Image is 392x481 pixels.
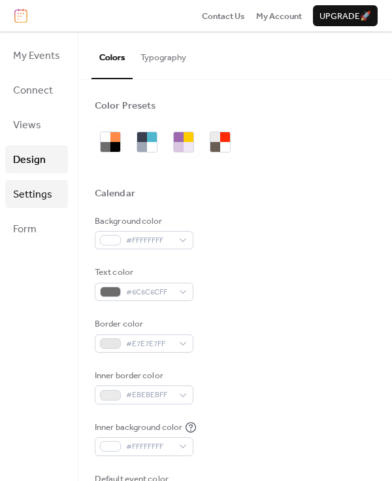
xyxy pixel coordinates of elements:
[5,180,68,208] a: Settings
[95,266,191,279] div: Text color
[13,219,37,240] span: Form
[126,389,172,402] span: #EBEBEBFF
[5,76,68,104] a: Connect
[95,317,191,330] div: Border color
[95,187,135,200] div: Calendar
[95,421,182,434] div: Inner background color
[13,150,46,170] span: Design
[13,115,41,135] span: Views
[14,9,27,23] img: logo
[95,215,191,228] div: Background color
[5,111,68,139] a: Views
[256,9,302,22] a: My Account
[95,369,191,382] div: Inner border color
[319,10,371,23] span: Upgrade 🚀
[126,286,172,299] span: #6C6C6CFF
[133,31,194,77] button: Typography
[126,234,172,247] span: #FFFFFFFF
[95,99,155,113] div: Color Presets
[256,10,302,23] span: My Account
[13,46,60,66] span: My Events
[13,80,53,101] span: Connect
[5,41,68,69] a: My Events
[202,10,245,23] span: Contact Us
[5,145,68,173] a: Design
[13,185,52,205] span: Settings
[91,31,133,79] button: Colors
[202,9,245,22] a: Contact Us
[126,338,172,351] span: #E7E7E7FF
[313,5,378,26] button: Upgrade🚀
[5,215,68,243] a: Form
[126,440,172,454] span: #FFFFFFFF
